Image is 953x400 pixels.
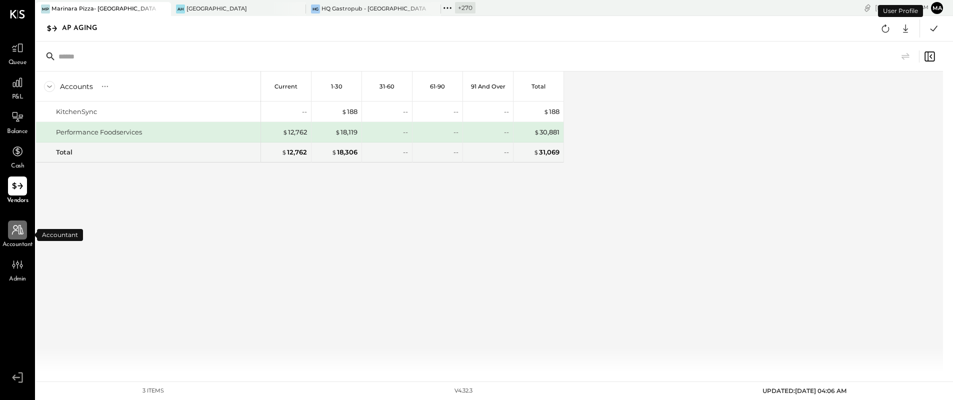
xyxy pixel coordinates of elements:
[403,127,408,137] div: --
[403,147,408,157] div: --
[453,107,458,116] div: --
[931,2,943,14] button: Ma
[282,128,288,136] span: $
[504,147,509,157] div: --
[920,4,928,11] span: am
[56,127,142,137] div: Performance Foodservices
[0,255,34,284] a: Admin
[453,127,458,137] div: --
[471,83,505,90] p: 91 and Over
[62,20,107,36] div: AP Aging
[455,2,475,13] div: + 270
[7,196,28,205] span: Vendors
[453,147,458,157] div: --
[12,93,23,102] span: P&L
[533,148,539,156] span: $
[875,3,928,12] div: [DATE]
[454,387,472,395] div: v 4.32.3
[762,387,846,394] span: UPDATED: [DATE] 04:06 AM
[281,148,287,156] span: $
[0,142,34,171] a: Cash
[8,58,27,67] span: Queue
[41,4,50,13] div: MP
[311,4,320,13] div: HG
[302,107,307,116] div: --
[321,5,426,13] div: HQ Gastropub - [GEOGRAPHIC_DATA]
[335,128,340,136] span: $
[2,240,33,249] span: Accountant
[862,2,872,13] div: copy link
[403,107,408,116] div: --
[0,73,34,102] a: P&L
[331,147,357,157] div: 18,306
[534,127,559,137] div: 30,881
[335,127,357,137] div: 18,119
[331,83,342,90] p: 1-30
[7,127,28,136] span: Balance
[9,275,26,284] span: Admin
[543,107,559,116] div: 188
[0,107,34,136] a: Balance
[898,3,918,12] span: 9 : 20
[430,83,445,90] p: 61-90
[534,128,539,136] span: $
[878,5,923,17] div: User Profile
[176,4,185,13] div: AH
[331,148,337,156] span: $
[186,5,247,13] div: [GEOGRAPHIC_DATA]
[60,81,93,91] div: Accounts
[51,5,156,13] div: Marinara Pizza- [GEOGRAPHIC_DATA]
[56,147,72,157] div: Total
[274,83,297,90] p: Current
[379,83,394,90] p: 31-60
[0,220,34,249] a: Accountant
[0,176,34,205] a: Vendors
[504,107,509,116] div: --
[504,127,509,137] div: --
[11,162,24,171] span: Cash
[0,38,34,67] a: Queue
[142,387,164,395] div: 3 items
[533,147,559,157] div: 31,069
[543,107,549,115] span: $
[531,83,545,90] p: Total
[341,107,357,116] div: 188
[56,107,97,116] div: KitchenSync
[281,147,307,157] div: 12,762
[341,107,347,115] span: $
[37,229,83,241] div: Accountant
[282,127,307,137] div: 12,762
